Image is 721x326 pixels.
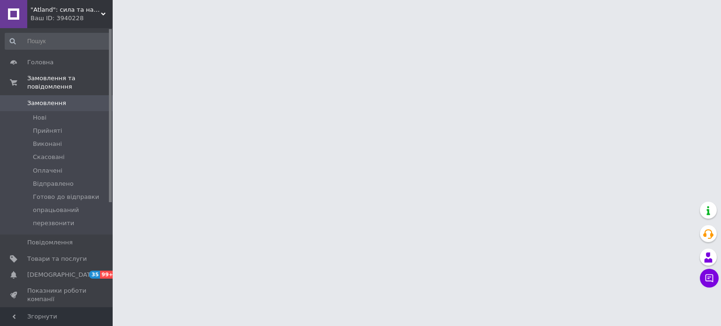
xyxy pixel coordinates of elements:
[33,180,74,188] span: Відправлено
[33,114,46,122] span: Нові
[27,255,87,263] span: Товари та послуги
[33,193,99,201] span: Готово до відправки
[31,6,101,14] span: "Atland": сила та надійність вашого авто!
[5,33,111,50] input: Пошук
[33,127,62,135] span: Прийняті
[89,271,100,279] span: 35
[33,153,65,161] span: Скасовані
[27,58,54,67] span: Головна
[27,74,113,91] span: Замовлення та повідомлення
[33,140,62,148] span: Виконані
[31,14,113,23] div: Ваш ID: 3940228
[27,238,73,247] span: Повідомлення
[27,99,66,107] span: Замовлення
[27,271,97,279] span: [DEMOGRAPHIC_DATA]
[100,271,115,279] span: 99+
[33,206,79,214] span: опрацьований
[33,219,74,227] span: перезвонити
[700,269,719,288] button: Чат з покупцем
[27,287,87,303] span: Показники роботи компанії
[33,167,62,175] span: Оплачені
